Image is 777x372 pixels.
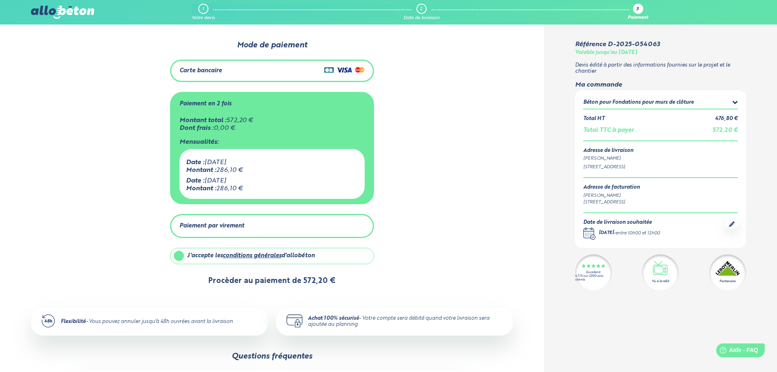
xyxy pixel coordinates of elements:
div: Vu à la télé [652,279,669,284]
div: [STREET_ADDRESS] [583,164,738,171]
span: Montant : [186,167,216,174]
div: [DATE] [186,159,358,166]
img: Cartes de crédit [324,65,365,75]
div: Votre devis [192,16,215,21]
div: Paiement par virement [179,223,244,229]
strong: Achat 100% sécurisé [308,316,359,321]
div: J'accepte les d'allobéton [187,252,315,259]
span: Date : [186,159,204,166]
div: Total HT [583,116,604,122]
div: Adresse de facturation [583,185,640,191]
div: - Votre compte sera débité quand votre livraison sera ajoutée au planning [308,316,503,327]
span: Date : [186,178,204,184]
div: 3 [636,7,639,12]
div: [DATE] [186,177,358,185]
div: Excellent [586,271,600,274]
div: 1 [202,7,204,12]
span: Mensualités: [179,139,219,145]
span: Montant total : [179,117,226,124]
summary: Béton pour Fondations pour murs de clôture [583,98,738,109]
div: 2 [420,7,422,12]
div: 286,10 € [186,167,358,174]
a: 2 Date de livraison [403,4,440,21]
div: Adresse de livraison [583,148,738,154]
span: Montant : [186,185,216,192]
iframe: Help widget launcher [704,340,768,363]
div: 572,20 € [179,117,365,124]
div: Mode de paiement [127,41,416,50]
div: Total TTC à payer [583,127,634,134]
div: 476,80 € [715,116,738,122]
img: allobéton [31,6,94,19]
button: Procèder au paiement de 572,20 € [200,271,344,292]
a: conditions générales [223,253,281,258]
div: Référence D-2025-054063 [575,41,660,48]
div: [STREET_ADDRESS] [583,199,640,206]
div: [DATE] [599,230,614,237]
div: 286,10 € [186,185,358,192]
div: Valable jusqu'au [DATE] [575,50,637,56]
span: 572,20 € [713,127,738,133]
div: Paiement en 2 fois [179,100,231,107]
div: [PERSON_NAME] [583,155,738,162]
div: - [599,230,660,237]
a: 1 Votre devis [192,4,215,21]
div: 0,00 € [179,125,365,132]
div: - Vous pouvez annuler jusqu'à 48h ouvrées avant la livraison [61,319,233,325]
div: Ma commande [575,81,746,89]
div: Partenaire [719,279,735,284]
a: 3 Paiement [628,4,648,21]
span: Dont frais : [179,125,214,131]
p: Devis édité à partir des informations fournies sur le projet et le chantier [575,62,746,74]
div: Béton pour Fondations pour murs de clôture [583,100,694,106]
strong: Flexibilité [61,319,86,324]
div: Paiement [628,16,648,21]
div: 4.7/5 sur 2300 avis clients [575,274,612,282]
div: [PERSON_NAME] [583,192,640,199]
div: Questions fréquentes [232,352,312,361]
div: Carte bancaire [179,67,222,74]
div: Date de livraison [403,16,440,21]
div: Date de livraison souhaitée [583,220,660,226]
div: entre 10h00 et 12h00 [615,230,660,237]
